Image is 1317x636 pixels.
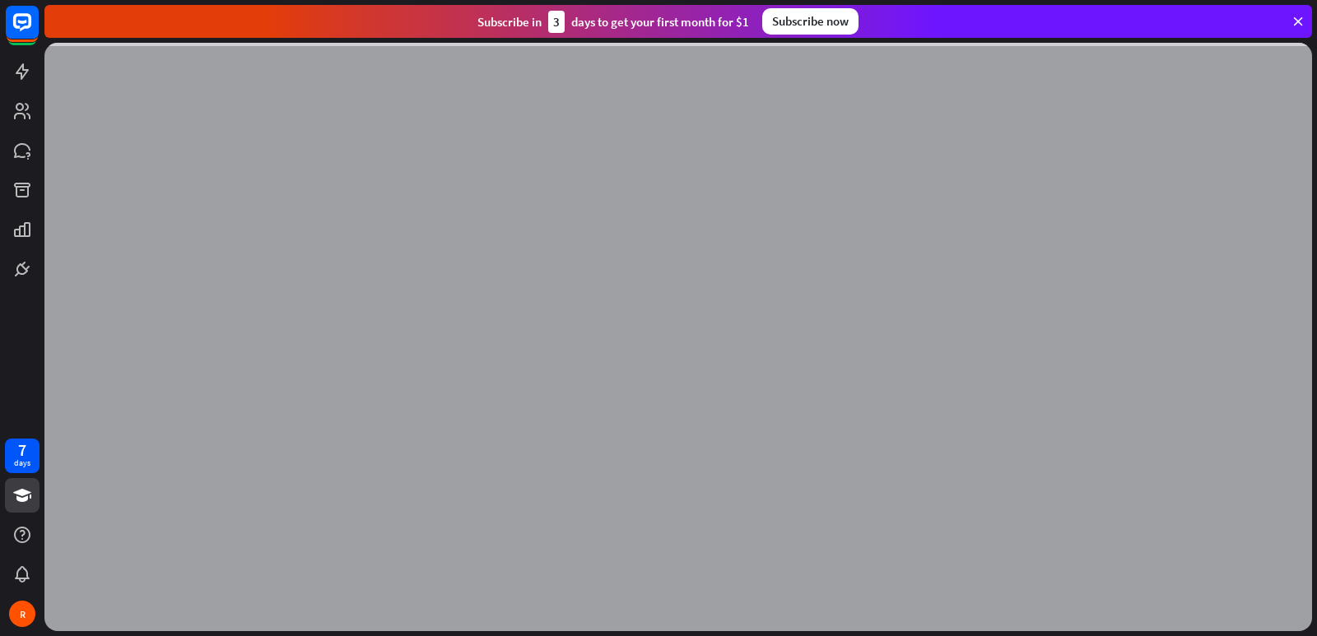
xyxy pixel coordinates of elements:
div: Subscribe in days to get your first month for $1 [477,11,749,33]
div: Subscribe now [762,8,859,35]
div: days [14,457,30,469]
div: 7 [18,443,26,457]
div: 3 [548,11,565,33]
a: 7 days [5,439,40,473]
div: R [9,601,35,627]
